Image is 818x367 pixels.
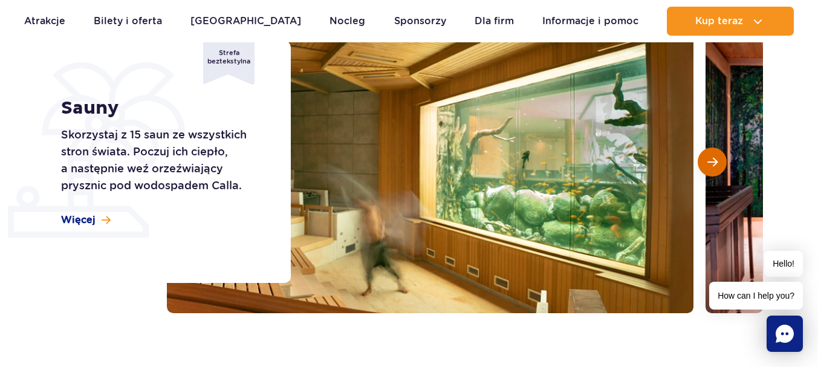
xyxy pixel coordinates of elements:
[698,148,727,177] button: Następny slajd
[767,316,803,352] div: Chat
[764,251,803,277] span: Hello!
[695,16,743,27] span: Kup teraz
[190,7,301,36] a: [GEOGRAPHIC_DATA]
[203,38,255,85] div: Strefa beztekstylna
[61,126,264,194] p: Skorzystaj z 15 saun ze wszystkich stron świata. Poczuj ich ciepło, a następnie weź orzeźwiający ...
[329,7,365,36] a: Nocleg
[167,11,693,313] img: Sauna w strefie Relax z dużym akwarium na ścianie, przytulne wnętrze i drewniane ławki
[94,7,162,36] a: Bilety i oferta
[61,213,111,227] a: Więcej
[61,213,96,227] span: Więcej
[542,7,638,36] a: Informacje i pomoc
[475,7,514,36] a: Dla firm
[24,7,65,36] a: Atrakcje
[394,7,446,36] a: Sponsorzy
[709,282,803,310] span: How can I help you?
[61,97,264,119] h1: Sauny
[667,7,794,36] button: Kup teraz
